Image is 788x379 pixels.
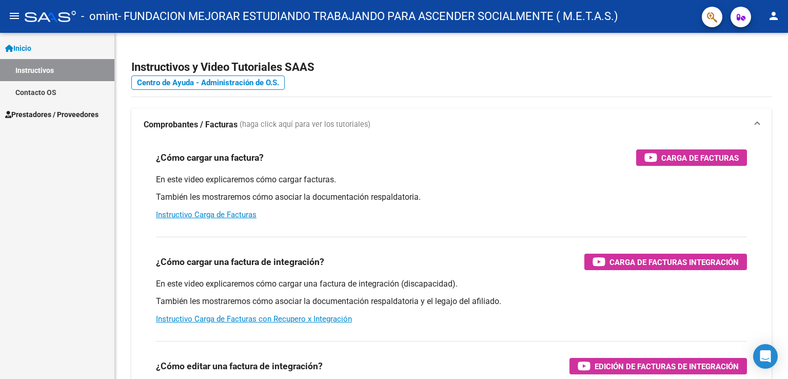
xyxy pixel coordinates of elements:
[8,10,21,22] mat-icon: menu
[156,174,747,185] p: En este video explicaremos cómo cargar facturas.
[81,5,118,28] span: - omint
[661,151,739,164] span: Carga de Facturas
[156,255,324,269] h3: ¿Cómo cargar una factura de integración?
[156,210,257,219] a: Instructivo Carga de Facturas
[156,359,323,373] h3: ¿Cómo editar una factura de integración?
[156,150,264,165] h3: ¿Cómo cargar una factura?
[584,254,747,270] button: Carga de Facturas Integración
[156,192,747,203] p: También les mostraremos cómo asociar la documentación respaldatoria.
[240,119,370,130] span: (haga click aquí para ver los tutoriales)
[131,75,285,90] a: Centro de Ayuda - Administración de O.S.
[131,58,772,77] h2: Instructivos y Video Tutoriales SAAS
[131,108,772,141] mat-expansion-panel-header: Comprobantes / Facturas (haga click aquí para ver los tutoriales)
[609,256,739,269] span: Carga de Facturas Integración
[144,119,238,130] strong: Comprobantes / Facturas
[753,344,778,369] div: Open Intercom Messenger
[5,43,31,54] span: Inicio
[767,10,780,22] mat-icon: person
[156,278,747,290] p: En este video explicaremos cómo cargar una factura de integración (discapacidad).
[5,109,98,120] span: Prestadores / Proveedores
[636,149,747,166] button: Carga de Facturas
[595,360,739,373] span: Edición de Facturas de integración
[156,314,352,324] a: Instructivo Carga de Facturas con Recupero x Integración
[118,5,618,28] span: - FUNDACION MEJORAR ESTUDIANDO TRABAJANDO PARA ASCENDER SOCIALMENTE ( M.E.T.A.S.)
[569,358,747,374] button: Edición de Facturas de integración
[156,296,747,307] p: También les mostraremos cómo asociar la documentación respaldatoria y el legajo del afiliado.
